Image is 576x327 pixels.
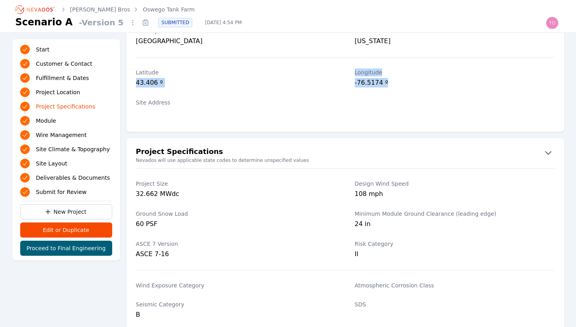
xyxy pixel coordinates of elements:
span: - Version 5 [76,17,126,28]
span: Site Climate & Topography [36,145,110,153]
button: Project Specifications [126,146,564,159]
div: 43.406 º [136,78,336,89]
div: 108 mph [355,189,555,200]
span: Project Location [36,88,80,96]
span: Module [36,117,56,125]
label: Seismic Category [136,300,336,308]
span: Fulfillment & Dates [36,74,89,82]
nav: Progress [20,44,112,198]
span: Wire Management [36,131,87,139]
img: todd.padezanin@nevados.solar [546,17,559,29]
span: Submit for Review [36,188,87,196]
label: Atmospheric Corrosion Class [355,281,555,289]
label: ASCE 7 Version [136,240,336,248]
label: Ground Snow Load [136,210,336,218]
span: Project Specifications [36,103,96,110]
span: Customer & Contact [36,60,92,68]
a: New Project [20,204,112,219]
label: Minimum Module Ground Clearance (leading edge) [355,210,555,218]
span: Deliverables & Documents [36,174,110,182]
a: [PERSON_NAME] Bros [70,6,130,13]
div: [US_STATE] [355,36,555,46]
div: -76.5174 º [355,78,555,89]
h1: Scenario A [15,16,73,29]
div: B [136,310,336,319]
label: Risk Category [355,240,555,248]
button: Proceed to Final Engineering [20,241,112,256]
label: Wind Exposure Category [136,281,336,289]
label: Design Wind Speed [355,180,555,188]
div: [GEOGRAPHIC_DATA] [136,36,336,46]
small: Nevados will use applicable state codes to determine unspecified values [126,157,564,163]
span: Site Layout [36,160,67,167]
div: SUBMITTED [158,18,192,27]
label: Site Address [136,99,336,106]
label: Latitude [136,68,336,76]
a: Oswego Tank Farm [143,6,195,13]
span: [DATE] 4:54 PM [199,19,248,26]
div: 60 PSF [136,219,336,230]
button: Edit or Duplicate [20,222,112,238]
div: 32.662 MWdc [136,189,336,200]
div: II [355,249,555,259]
label: SDS [355,300,555,308]
label: Longitude [355,68,555,76]
label: Project Size [136,180,336,188]
div: ASCE 7-16 [136,249,336,259]
nav: Breadcrumb [15,3,195,16]
h2: Project Specifications [136,146,223,159]
div: 24 in [355,219,555,230]
span: Start [36,46,50,53]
